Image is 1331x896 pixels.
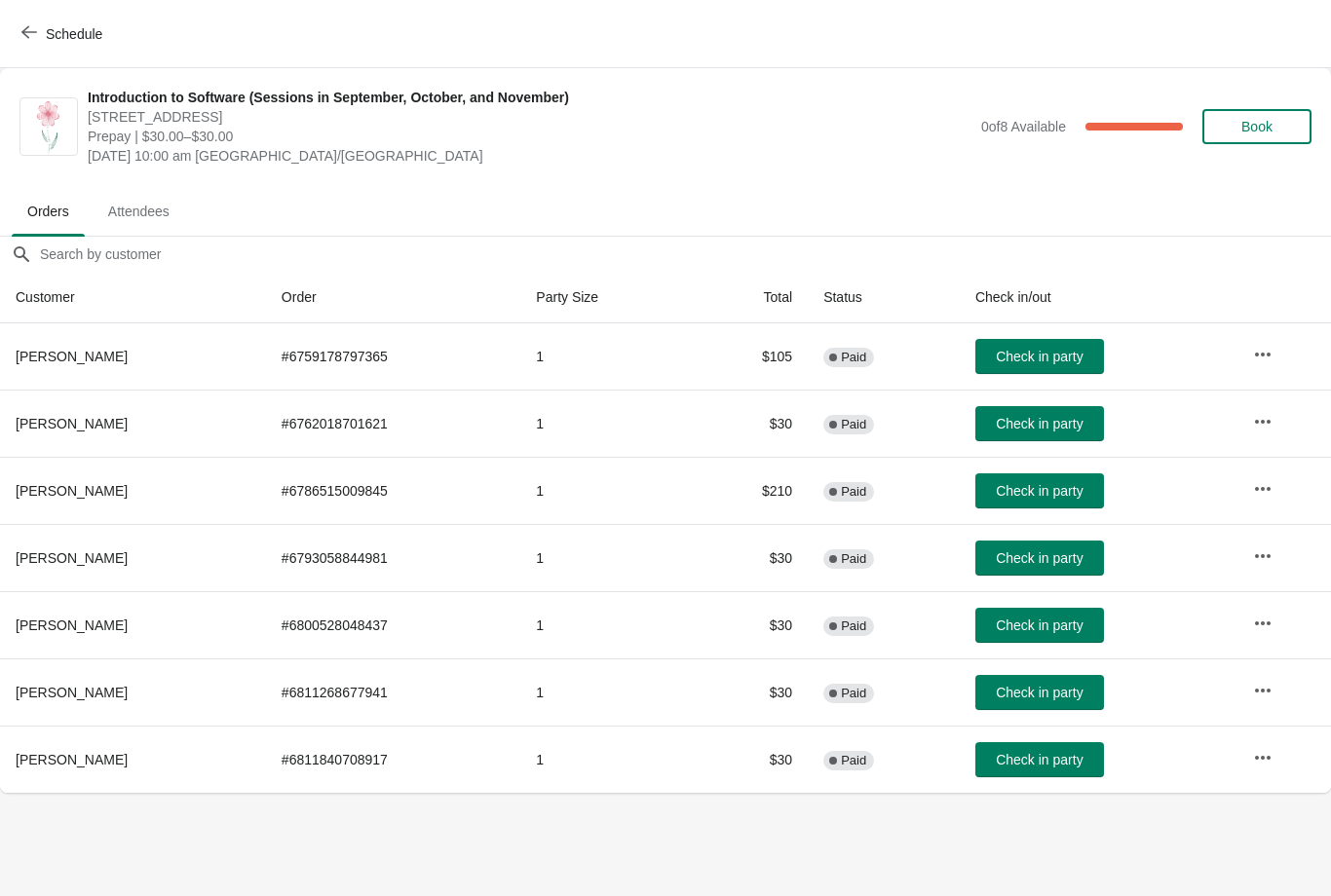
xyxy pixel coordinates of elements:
[93,194,185,229] span: Attendees
[996,483,1083,499] span: Check in party
[996,349,1083,364] span: Check in party
[975,675,1104,710] button: Check in party
[12,194,85,229] span: Orders
[841,551,866,567] span: Paid
[266,272,521,323] th: Order
[16,349,128,364] span: [PERSON_NAME]
[694,272,808,323] th: Total
[841,484,866,500] span: Paid
[996,416,1083,431] span: Check in party
[520,524,694,591] td: 1
[88,146,971,166] span: [DATE] 10:00 am [GEOGRAPHIC_DATA]/[GEOGRAPHIC_DATA]
[841,417,866,432] span: Paid
[39,237,1331,272] input: Search by customer
[88,88,971,107] span: Introduction to Software (Sessions in September, October, and November)
[694,457,808,524] td: $210
[266,323,521,390] td: # 6759178797365
[520,591,694,658] td: 1
[694,524,808,591] td: $30
[960,272,1237,323] th: Check in/out
[88,107,971,127] span: [STREET_ADDRESS]
[808,272,960,323] th: Status
[266,658,521,726] td: # 6811268677941
[1202,109,1312,144] button: Book
[32,98,65,155] img: Introduction to Software (Sessions in September, October, and November)
[975,406,1104,441] button: Check in party
[520,658,694,726] td: 1
[996,685,1083,700] span: Check in party
[841,753,866,768] span: Paid
[694,658,808,726] td: $30
[996,752,1083,767] span: Check in party
[694,591,808,658] td: $30
[520,272,694,323] th: Party Size
[16,550,128,566] span: [PERSON_NAME]
[46,26,102,42] span: Schedule
[520,390,694,457] td: 1
[10,17,118,52] button: Schedule
[975,473,1104,508] button: Check in party
[975,339,1104,374] button: Check in party
[266,591,521,658] td: # 6800528048437
[520,726,694,793] td: 1
[16,752,128,767] span: [PERSON_NAME]
[996,617,1083,633] span: Check in party
[266,457,521,524] td: # 6786515009845
[694,323,808,390] td: $105
[694,390,808,457] td: $30
[975,541,1104,576] button: Check in party
[266,390,521,457] td: # 6762018701621
[841,686,866,701] span: Paid
[1241,119,1273,134] span: Book
[16,416,128,431] span: [PERSON_NAME]
[841,350,866,365] span: Paid
[266,524,521,591] td: # 6793058844981
[88,127,971,146] span: Prepay | $30.00–$30.00
[841,618,866,634] span: Paid
[520,457,694,524] td: 1
[16,617,128,633] span: [PERSON_NAME]
[520,323,694,390] td: 1
[975,608,1104,643] button: Check in party
[996,550,1083,566] span: Check in party
[266,726,521,793] td: # 6811840708917
[16,685,128,700] span: [PERSON_NAME]
[975,742,1104,777] button: Check in party
[16,483,128,499] span: [PERSON_NAME]
[694,726,808,793] td: $30
[981,119,1066,134] span: 0 of 8 Available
